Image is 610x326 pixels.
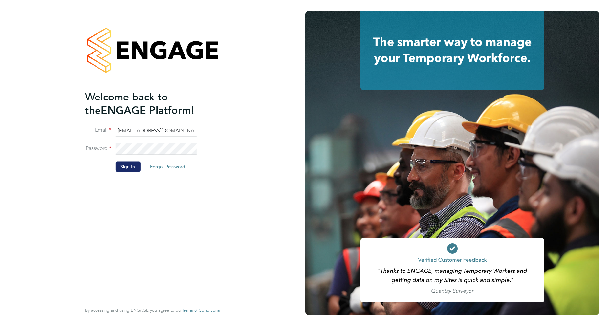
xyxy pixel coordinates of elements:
[85,127,111,134] label: Email
[182,307,220,313] span: Terms & Conditions
[182,308,220,313] a: Terms & Conditions
[115,161,140,172] button: Sign In
[85,90,168,117] span: Welcome back to the
[85,90,213,117] h2: ENGAGE Platform!
[145,161,190,172] button: Forgot Password
[85,145,111,152] label: Password
[115,125,196,137] input: Enter your work email...
[85,307,220,313] span: By accessing and using ENGAGE you agree to our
